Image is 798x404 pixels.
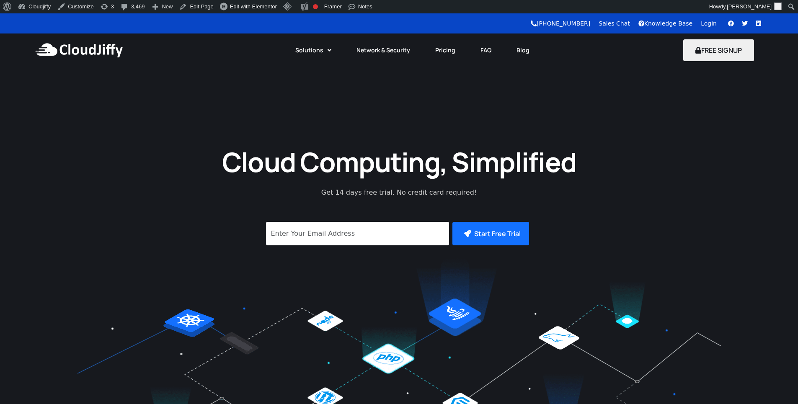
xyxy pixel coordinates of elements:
[683,46,754,55] a: FREE SIGNUP
[284,188,514,198] p: Get 14 days free trial. No credit card required!
[283,41,344,59] a: Solutions
[504,41,542,59] a: Blog
[638,20,693,27] a: Knowledge Base
[313,4,318,9] div: Focus keyphrase not set
[266,222,449,245] input: Enter Your Email Address
[423,41,468,59] a: Pricing
[230,3,277,10] span: Edit with Elementor
[599,20,630,27] a: Sales Chat
[531,20,590,27] a: [PHONE_NUMBER]
[344,41,423,59] a: Network & Security
[468,41,504,59] a: FAQ
[211,144,588,179] h1: Cloud Computing, Simplified
[727,3,772,10] span: [PERSON_NAME]
[683,39,754,61] button: FREE SIGNUP
[701,20,717,27] a: Login
[452,222,529,245] button: Start Free Trial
